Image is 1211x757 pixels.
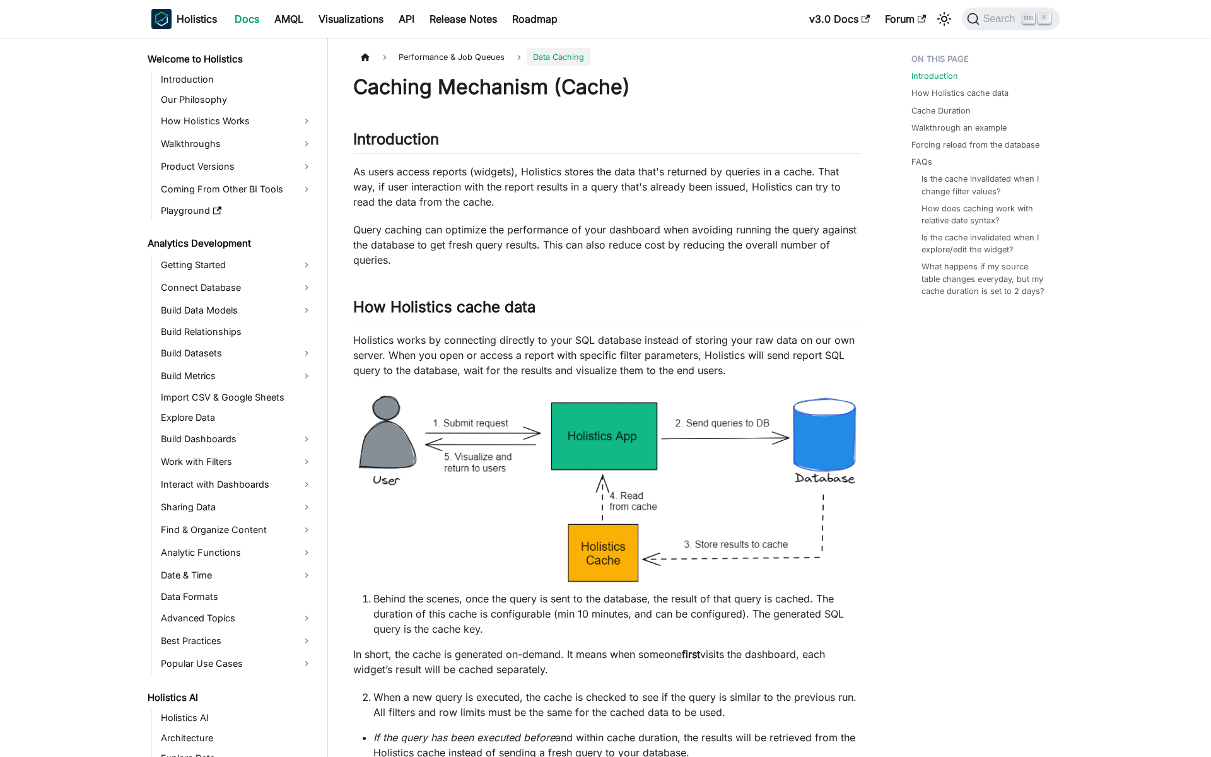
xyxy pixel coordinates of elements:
a: Cache Duration [911,105,971,117]
a: How does caching work with relative date syntax? [921,202,1047,226]
a: Date & Time [157,565,317,585]
a: Build Relationships [157,323,317,341]
b: Holistics [177,11,217,26]
a: Work with Filters [157,452,317,472]
a: Explore Data [157,409,317,426]
a: Visualizations [311,9,391,29]
h2: How Holistics cache data [353,298,861,322]
nav: Breadcrumbs [353,48,861,66]
strong: first [682,648,700,660]
a: Data Formats [157,588,317,606]
a: Build Data Models [157,300,317,320]
a: What happens if my source table changes everyday, but my cache duration is set to 2 days? [921,261,1047,297]
a: Forcing reload from the database [911,139,1039,151]
a: Connect Database [157,278,317,298]
a: Holistics AI [144,689,317,707]
a: Release Notes [422,9,505,29]
a: Getting Started [157,255,317,275]
a: FAQs [911,156,932,168]
a: Architecture [157,729,317,747]
a: Welcome to Holistics [144,50,317,68]
button: Switch between dark and light mode (currently light mode) [934,9,954,29]
a: Build Dashboards [157,429,317,449]
img: Holistics [151,9,172,29]
p: In short, the cache is generated on-demand. It means when someone visits the dashboard, each widg... [353,647,861,677]
a: Is the cache invalidated when I change filter values? [921,173,1047,197]
a: Roadmap [505,9,565,29]
button: Search (Ctrl+K) [962,8,1060,30]
em: If the query has been executed before [373,731,555,744]
a: Is the cache invalidated when I explore/edit the widget? [921,232,1047,255]
a: Find & Organize Content [157,520,317,540]
a: Analytic Functions [157,543,317,563]
li: When a new query is executed, the cache is checked to see if the query is similar to the previous... [373,690,861,720]
a: Product Versions [157,156,317,177]
p: As users access reports (widgets), Holistics stores the data that's returned by queries in a cach... [353,164,861,209]
nav: Docs sidebar [139,38,328,757]
kbd: K [1038,13,1051,24]
span: Data Caching [527,48,590,66]
a: Our Philosophy [157,91,317,109]
a: Docs [227,9,267,29]
a: Introduction [157,71,317,88]
h1: Caching Mechanism (Cache) [353,74,861,100]
a: v3.0 Docs [802,9,877,29]
a: How Holistics Works [157,111,317,131]
a: Sharing Data [157,497,317,517]
a: Walkthroughs [157,134,317,154]
a: Walkthrough an example [911,122,1007,134]
a: Best Practices [157,631,317,651]
a: Holistics AI [157,709,317,727]
a: Build Metrics [157,366,317,386]
a: API [391,9,422,29]
a: Playground [157,202,317,220]
p: Holistics works by connecting directly to your SQL database instead of storing your raw data on o... [353,332,861,378]
a: Popular Use Cases [157,654,317,674]
span: Performance & Job Queues [392,48,511,66]
a: AMQL [267,9,311,29]
a: Home page [353,48,377,66]
a: Interact with Dashboards [157,474,317,495]
h2: Introduction [353,130,861,154]
li: Behind the scenes, once the query is sent to the database, the result of that query is cached. Th... [373,591,861,637]
p: Query caching can optimize the performance of your dashboard when avoiding running the query agai... [353,222,861,267]
a: Forum [877,9,933,29]
a: How Holistics cache data [911,87,1009,99]
a: Introduction [911,70,958,82]
a: HolisticsHolistics [151,9,217,29]
img: Cache Mechanism [353,390,861,588]
span: Search [980,13,1023,25]
a: Import CSV & Google Sheets [157,389,317,406]
a: Analytics Development [144,235,317,252]
a: Build Datasets [157,343,317,363]
a: Coming From Other BI Tools [157,179,317,199]
a: Advanced Topics [157,608,317,628]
